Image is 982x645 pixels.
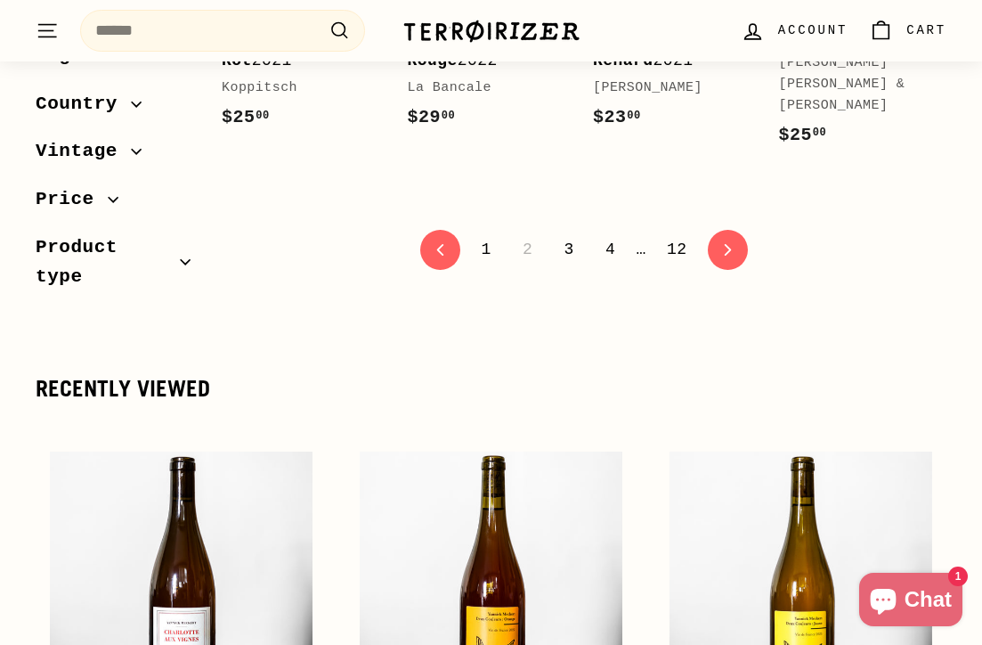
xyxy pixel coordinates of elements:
[222,26,332,69] b: Perspektive Rot
[553,234,584,265] a: 3
[512,234,543,265] span: 2
[906,20,946,40] span: Cart
[779,53,929,117] div: [PERSON_NAME] [PERSON_NAME] & [PERSON_NAME]
[637,241,646,257] span: …
[593,78,743,99] div: [PERSON_NAME]
[593,107,641,127] span: $23
[36,232,180,291] span: Product type
[858,4,957,57] a: Cart
[36,227,193,305] button: Product type
[470,234,501,265] a: 1
[778,20,848,40] span: Account
[222,107,270,127] span: $25
[36,85,193,133] button: Country
[222,78,372,99] div: Koppitsch
[730,4,858,57] a: Account
[36,132,193,180] button: Vintage
[627,110,640,122] sup: 00
[442,110,455,122] sup: 00
[656,234,698,265] a: 12
[36,377,946,402] div: Recently viewed
[256,110,269,122] sup: 00
[408,26,458,69] b: Baton Rouge
[408,107,456,127] span: $29
[779,125,827,145] span: $25
[36,180,193,228] button: Price
[36,184,108,215] span: Price
[408,78,558,99] div: La Bancale
[36,89,131,119] span: Country
[36,136,131,167] span: Vintage
[593,26,653,69] b: Cante Renard
[854,573,968,631] inbox-online-store-chat: Shopify online store chat
[813,127,826,139] sup: 00
[595,234,626,265] a: 4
